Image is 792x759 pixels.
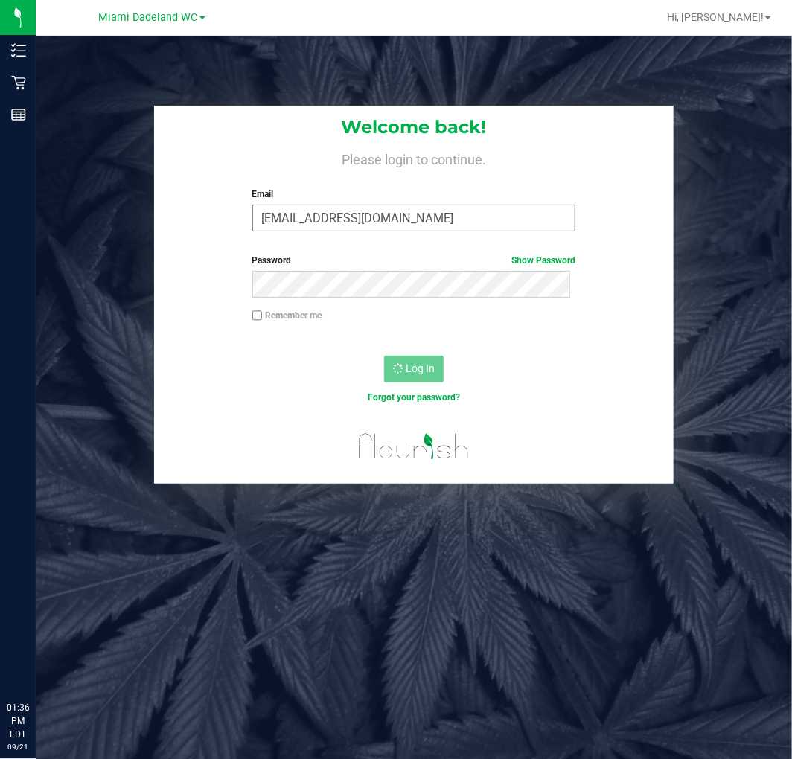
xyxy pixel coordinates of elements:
input: Remember me [252,310,263,321]
h1: Welcome back! [154,118,673,137]
p: 09/21 [7,741,29,752]
span: Password [252,255,292,266]
span: Miami Dadeland WC [99,11,198,24]
span: Hi, [PERSON_NAME]! [667,11,764,23]
label: Email [252,188,576,201]
p: 01:36 PM EDT [7,701,29,741]
inline-svg: Retail [11,75,26,90]
h4: Please login to continue. [154,149,673,167]
inline-svg: Reports [11,107,26,122]
span: Log In [406,362,435,374]
img: flourish_logo.svg [349,420,479,473]
button: Log In [384,356,444,382]
inline-svg: Inventory [11,43,26,58]
label: Remember me [252,309,322,322]
a: Forgot your password? [368,392,460,403]
a: Show Password [511,255,575,266]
